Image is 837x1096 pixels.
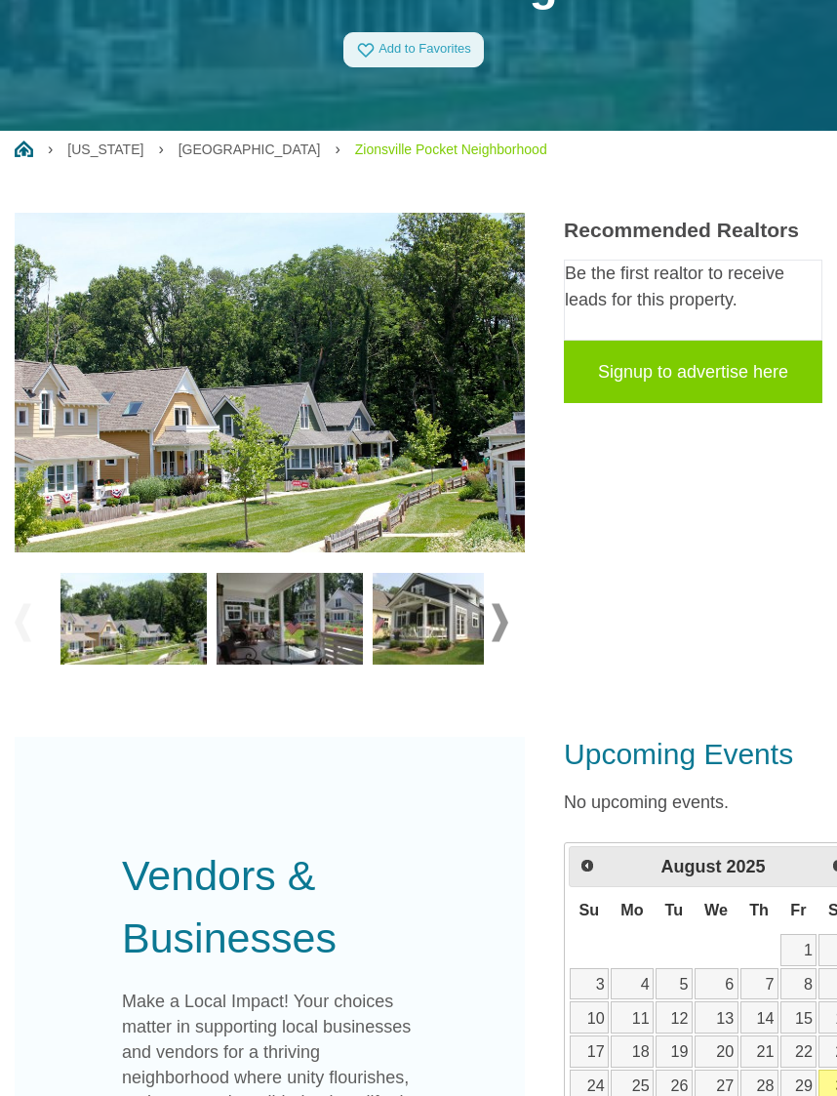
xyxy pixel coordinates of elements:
span: Prev [579,858,595,873]
a: Zionsville Pocket Neighborhood [355,142,547,157]
span: Sunday [578,901,599,918]
h3: Recommended Realtors [564,218,822,242]
a: 7 [740,968,778,1000]
a: 5 [656,968,693,1000]
a: 13 [695,1001,738,1034]
a: 10 [570,1001,609,1034]
h3: Upcoming Events [564,737,822,772]
a: 6 [695,968,738,1000]
a: Signup to advertise here [564,341,822,403]
a: Prev [572,849,603,880]
a: 3 [570,968,609,1000]
a: 22 [780,1035,817,1068]
a: 15 [780,1001,817,1034]
span: Thursday [749,901,769,918]
span: Monday [620,901,643,918]
a: 18 [611,1035,654,1068]
span: Add to Favorites [379,41,471,56]
a: 11 [611,1001,654,1034]
a: 8 [780,968,817,1000]
div: Vendors & Businesses [122,844,418,970]
a: 21 [740,1035,778,1068]
a: 1 [780,934,817,966]
p: Be the first realtor to receive leads for this property. [565,261,821,313]
span: Tuesday [665,901,684,918]
span: Wednesday [704,901,728,918]
a: [GEOGRAPHIC_DATA] [179,142,321,157]
a: 14 [740,1001,778,1034]
a: 4 [611,968,654,1000]
a: 12 [656,1001,693,1034]
span: 2025 [727,857,766,876]
a: 17 [570,1035,609,1068]
span: August [661,857,722,876]
p: No upcoming events. [564,790,822,816]
a: 20 [695,1035,738,1068]
span: Friday [790,901,806,918]
a: Add to Favorites [343,32,484,67]
a: [US_STATE] [67,142,143,157]
a: 19 [656,1035,693,1068]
